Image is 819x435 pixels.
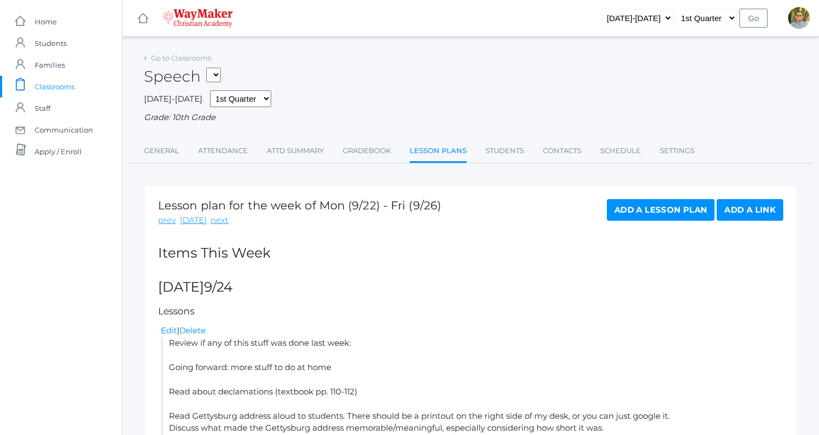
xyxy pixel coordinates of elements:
input: Go [739,9,768,28]
span: Staff [35,97,50,119]
a: Contacts [543,140,581,162]
a: Lesson Plans [410,140,467,163]
a: Add a Link [717,199,783,221]
span: Communication [35,119,93,141]
a: Delete [179,325,206,335]
div: Grade: 10th Grade [144,111,797,124]
span: Families [35,54,65,76]
a: Gradebook [343,140,391,162]
a: Add a Lesson Plan [607,199,715,221]
a: Attd Summary [267,140,324,162]
a: Attendance [198,140,248,162]
span: Home [35,11,57,32]
a: next [211,214,228,227]
span: Apply / Enroll [35,141,82,162]
a: [DATE] [180,214,207,227]
h5: Lessons [158,306,783,317]
h2: Speech [144,68,221,85]
a: General [144,140,179,162]
span: 9/24 [204,279,233,295]
span: Classrooms [35,76,75,97]
h2: Items This Week [158,246,783,261]
h1: Lesson plan for the week of Mon (9/22) - Fri (9/26) [158,199,441,212]
div: Kylen Braileanu [788,7,810,29]
span: [DATE]-[DATE] [144,94,202,104]
a: Go to Classrooms [151,54,211,62]
img: 4_waymaker-logo-stack-white.png [163,9,233,28]
a: prev [158,214,176,227]
div: | [161,325,783,337]
span: Students [35,32,67,54]
a: Schedule [600,140,641,162]
a: Settings [660,140,694,162]
a: Students [486,140,524,162]
a: Edit [161,325,177,335]
h2: [DATE] [158,280,783,295]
